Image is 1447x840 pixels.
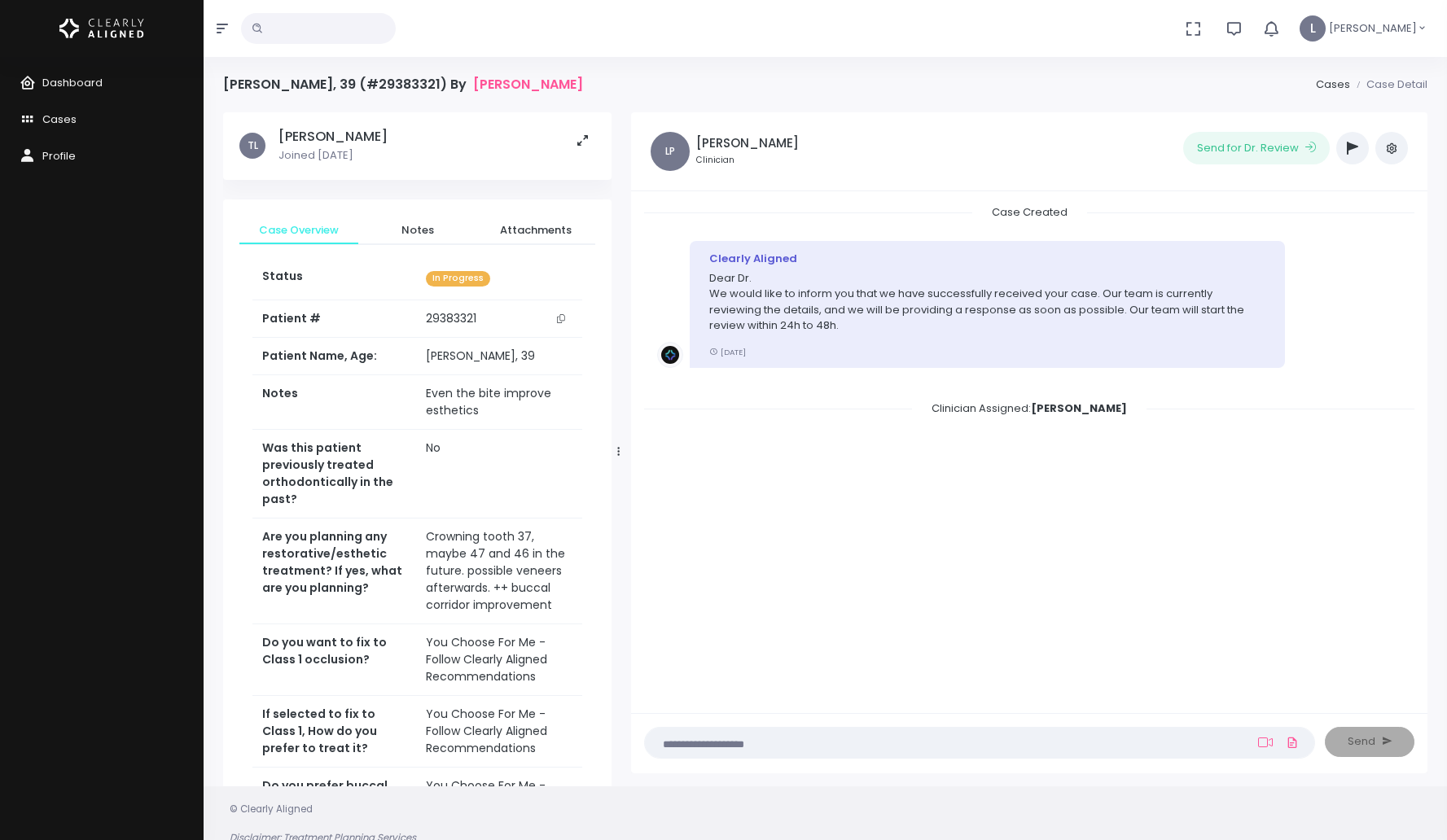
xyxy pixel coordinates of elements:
td: You Choose For Me - Follow Clearly Aligned Recommendations [416,696,582,768]
th: Was this patient previously treated orthodontically in the past? [252,430,416,518]
th: Do you want to fix to Class 1 occlusion? [252,624,416,696]
div: scrollable content [223,112,612,791]
td: No [416,430,582,518]
a: [PERSON_NAME] [473,77,583,92]
h5: [PERSON_NAME] [696,136,799,151]
a: Add Files [1283,728,1302,757]
p: Dear Dr. We would like to inform you that we have successfully received your case. Our team is cu... [709,270,1265,334]
span: Notes [371,222,464,238]
td: Even the bite improve esthetics [416,375,582,430]
span: Attachments [489,222,582,238]
span: Dashboard [42,75,103,90]
b: [PERSON_NAME] [1031,400,1127,416]
a: Cases [1316,77,1350,92]
span: Profile [42,148,76,164]
p: Joined [DATE] [278,147,388,164]
td: [PERSON_NAME], 39 [416,338,582,375]
h5: [PERSON_NAME] [278,129,388,145]
span: Case Overview [252,222,345,238]
th: Are you planning any restorative/esthetic treatment? If yes, what are you planning? [252,518,416,624]
th: Notes [252,375,416,430]
small: Clinician [696,154,799,167]
span: LP [651,132,690,171]
span: Case Created [972,199,1087,225]
th: If selected to fix to Class 1, How do you prefer to treat it? [252,696,416,768]
span: Cases [42,112,77,127]
span: Clinician Assigned: [912,396,1147,421]
th: Patient # [252,300,416,338]
th: Status [252,258,416,300]
button: Send for Dr. Review [1183,132,1330,164]
td: You Choose For Me - Follow Clearly Aligned Recommendations [416,624,582,696]
li: Case Detail [1350,77,1427,93]
td: Crowning tooth 37, maybe 47 and 46 in the future. possible veneers afterwards. ++ buccal corridor... [416,518,582,624]
span: L [1300,15,1326,42]
span: TL [239,133,265,159]
div: scrollable content [644,204,1414,695]
a: Add Loom Video [1255,736,1276,749]
h4: [PERSON_NAME], 39 (#29383321) By [223,77,583,92]
span: In Progress [426,271,490,287]
small: [DATE] [709,347,746,357]
td: 29383321 [416,300,582,338]
th: Patient Name, Age: [252,338,416,375]
img: Logo Horizontal [59,11,144,46]
div: Clearly Aligned [709,251,1265,267]
span: [PERSON_NAME] [1329,20,1417,37]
